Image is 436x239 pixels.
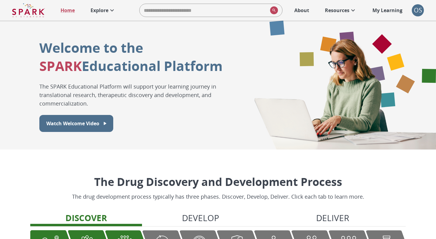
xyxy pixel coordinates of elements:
[238,21,436,150] div: Graphic showing various drug development icons within hexagons fading across the screen
[12,3,45,18] img: Logo of SPARK at Stanford
[72,174,364,190] p: The Drug Discovery and Development Process
[325,7,349,14] p: Resources
[372,7,402,14] p: My Learning
[46,120,99,127] p: Watch Welcome Video
[182,211,219,224] p: Develop
[88,4,119,17] a: Explore
[61,7,75,14] p: Home
[268,4,278,17] button: search
[369,4,406,17] a: My Learning
[72,193,364,201] p: The drug development process typically has three phases. Discover, Develop, Deliver. Click each t...
[316,211,349,224] p: Deliver
[412,4,424,16] button: account of current user
[39,82,238,108] p: The SPARK Educational Platform will support your learning journey in translational research, ther...
[58,4,78,17] a: Home
[39,115,113,132] button: Watch Welcome Video
[291,4,312,17] a: About
[39,57,82,75] span: SPARK
[65,211,107,224] p: Discover
[322,4,360,17] a: Resources
[91,7,108,14] p: Explore
[294,7,309,14] p: About
[412,4,424,16] div: OS
[39,39,223,75] p: Welcome to the Educational Platform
